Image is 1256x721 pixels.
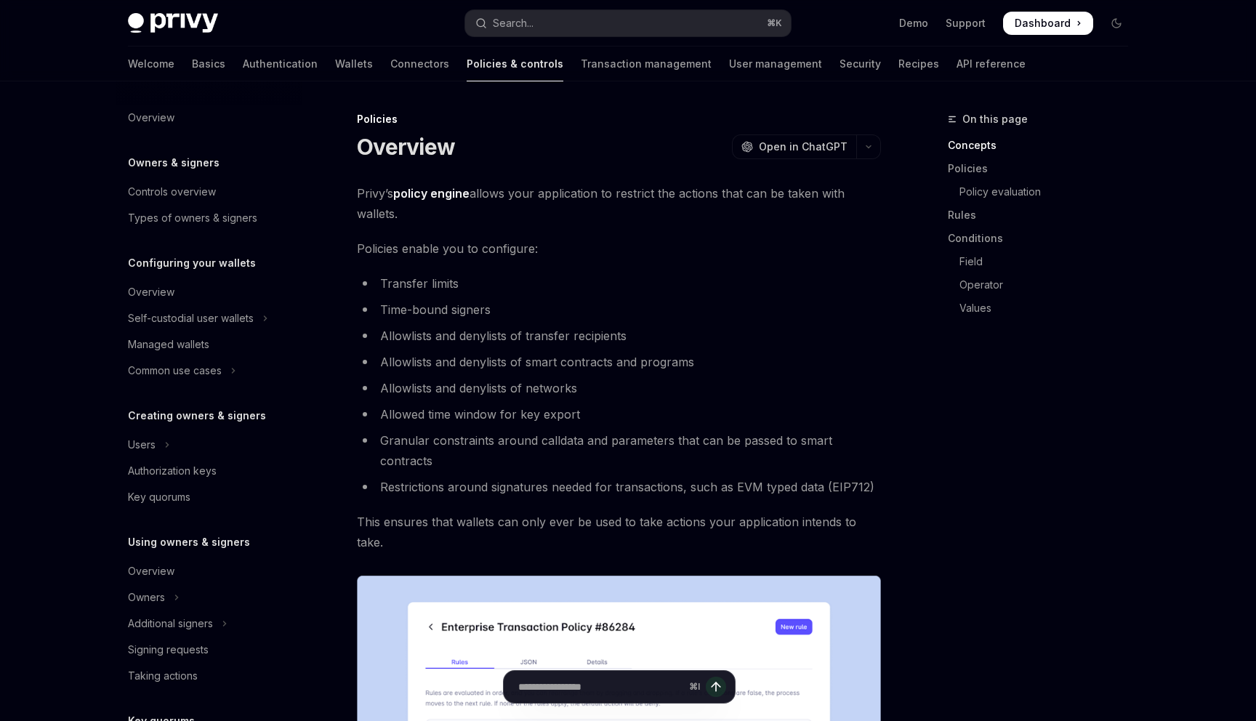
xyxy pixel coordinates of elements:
li: Restrictions around signatures needed for transactions, such as EVM typed data (EIP712) [357,477,881,497]
li: Allowlists and denylists of transfer recipients [357,326,881,346]
a: Recipes [898,47,939,81]
div: Overview [128,283,174,301]
a: Policies & controls [467,47,563,81]
a: Field [948,250,1140,273]
div: Controls overview [128,183,216,201]
a: Controls overview [116,179,302,205]
a: Support [946,16,986,31]
li: Transfer limits [357,273,881,294]
span: This ensures that wallets can only ever be used to take actions your application intends to take. [357,512,881,552]
a: Policy evaluation [948,180,1140,204]
input: Ask a question... [518,671,683,703]
button: Toggle Owners section [116,584,302,611]
h5: Configuring your wallets [128,254,256,272]
div: Managed wallets [128,336,209,353]
a: Types of owners & signers [116,205,302,231]
button: Toggle Self-custodial user wallets section [116,305,302,331]
div: Self-custodial user wallets [128,310,254,327]
div: Overview [128,109,174,126]
span: Dashboard [1015,16,1071,31]
a: Demo [899,16,928,31]
a: Overview [116,105,302,131]
a: Basics [192,47,225,81]
li: Allowed time window for key export [357,404,881,424]
button: Toggle Additional signers section [116,611,302,637]
div: Additional signers [128,615,213,632]
span: Policies enable you to configure: [357,238,881,259]
a: Rules [948,204,1140,227]
button: Toggle dark mode [1105,12,1128,35]
div: Policies [357,112,881,126]
a: Operator [948,273,1140,297]
a: Overview [116,558,302,584]
div: Owners [128,589,165,606]
h5: Using owners & signers [128,533,250,551]
div: Users [128,436,156,454]
div: Authorization keys [128,462,217,480]
a: Security [840,47,881,81]
a: Dashboard [1003,12,1093,35]
span: Open in ChatGPT [759,140,848,154]
a: Authorization keys [116,458,302,484]
li: Granular constraints around calldata and parameters that can be passed to smart contracts [357,430,881,471]
li: Allowlists and denylists of networks [357,378,881,398]
h1: Overview [357,134,455,160]
a: Connectors [390,47,449,81]
a: Wallets [335,47,373,81]
button: Toggle Common use cases section [116,358,302,384]
h5: Owners & signers [128,154,220,172]
button: Open search [465,10,791,36]
div: Taking actions [128,667,198,685]
div: Types of owners & signers [128,209,257,227]
a: Transaction management [581,47,712,81]
button: Open in ChatGPT [732,134,856,159]
div: Signing requests [128,641,209,658]
a: API reference [957,47,1026,81]
button: Send message [706,677,726,697]
strong: policy engine [393,186,470,201]
a: Concepts [948,134,1140,157]
div: Key quorums [128,488,190,506]
span: ⌘ K [767,17,782,29]
a: User management [729,47,822,81]
span: On this page [962,110,1028,128]
span: Privy’s allows your application to restrict the actions that can be taken with wallets. [357,183,881,224]
div: Common use cases [128,362,222,379]
a: Authentication [243,47,318,81]
a: Taking actions [116,663,302,689]
a: Welcome [128,47,174,81]
a: Conditions [948,227,1140,250]
a: Policies [948,157,1140,180]
button: Toggle Users section [116,432,302,458]
a: Overview [116,279,302,305]
h5: Creating owners & signers [128,407,266,424]
a: Signing requests [116,637,302,663]
a: Key quorums [116,484,302,510]
a: Values [948,297,1140,320]
div: Search... [493,15,534,32]
li: Time-bound signers [357,299,881,320]
a: Managed wallets [116,331,302,358]
div: Overview [128,563,174,580]
li: Allowlists and denylists of smart contracts and programs [357,352,881,372]
img: dark logo [128,13,218,33]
